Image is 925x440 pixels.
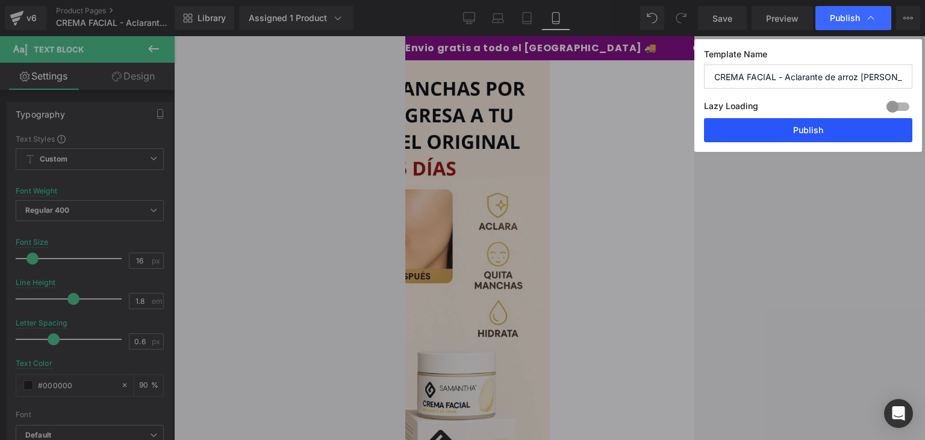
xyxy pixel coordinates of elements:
[704,118,912,142] button: Publish
[704,98,758,118] label: Lazy Loading
[704,49,912,64] label: Template Name
[830,13,860,24] span: Publish
[884,399,913,428] div: Open Intercom Messenger
[286,7,450,17] p: Oferta por tiempo limitado 🔥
